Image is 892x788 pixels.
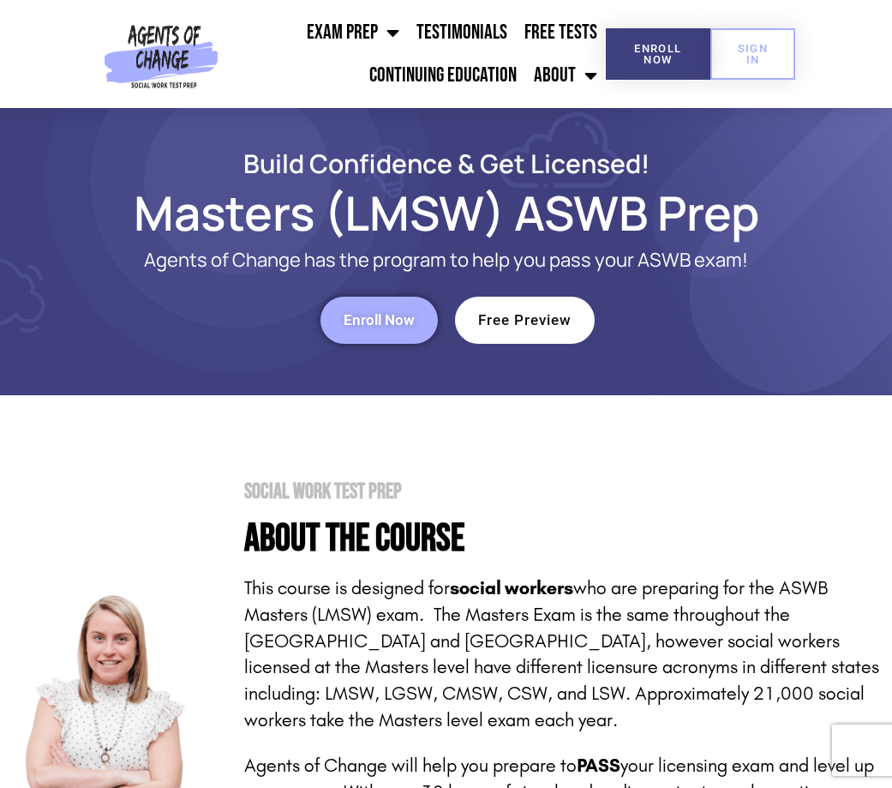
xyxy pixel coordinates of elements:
[408,11,516,54] a: Testimonials
[633,43,683,65] span: Enroll Now
[224,11,606,97] nav: Menu
[244,575,892,734] p: This course is designed for who are preparing for the ASWB Masters (LMSW) exam. The Masters Exam ...
[710,28,796,80] a: SIGN IN
[738,43,769,65] span: SIGN IN
[43,193,849,232] h1: Masters (LMSW) ASWB Prep
[606,28,710,80] a: Enroll Now
[344,313,415,328] span: Enroll Now
[450,577,573,599] strong: social workers
[577,755,620,777] strong: PASS
[111,250,781,271] p: Agents of Change has the program to help you pass your ASWB exam!
[455,297,595,344] a: Free Preview
[525,54,606,97] a: About
[320,297,438,344] a: Enroll Now
[244,481,892,502] h2: Social Work Test Prep
[478,313,572,328] span: Free Preview
[244,520,892,558] h4: About the Course
[361,54,525,97] a: Continuing Education
[516,11,606,54] a: Free Tests
[298,11,408,54] a: Exam Prep
[43,151,849,176] h2: Build Confidence & Get Licensed!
